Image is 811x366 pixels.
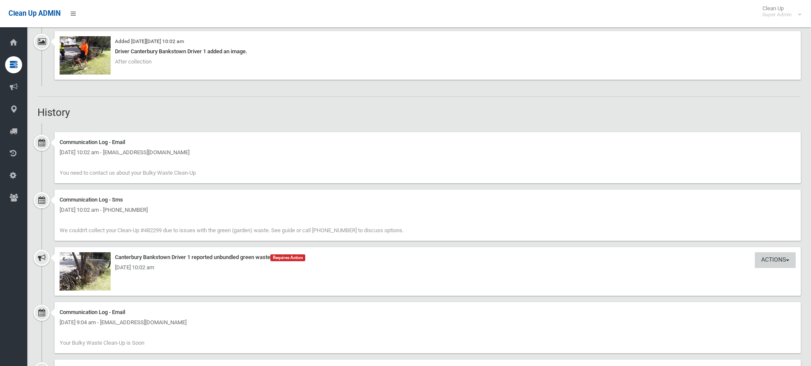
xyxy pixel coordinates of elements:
[758,5,800,18] span: Clean Up
[60,36,111,75] img: 2025-09-2610.02.208727175046981222963.jpg
[60,262,796,273] div: [DATE] 10:02 am
[60,252,111,291] img: 2025-09-2610.02.313438194329756024649.jpg
[60,147,796,158] div: [DATE] 10:02 am - [EMAIL_ADDRESS][DOMAIN_NAME]
[9,9,60,17] span: Clean Up ADMIN
[37,107,801,118] h2: History
[115,38,184,44] small: Added [DATE][DATE] 10:02 am
[60,340,144,346] span: Your Bulky Waste Clean-Up is Soon
[60,252,796,262] div: Canterbury Bankstown Driver 1 reported unbundled green waste
[60,205,796,215] div: [DATE] 10:02 am - [PHONE_NUMBER]
[60,170,196,176] span: You need to contact us about your Bulky Waste Clean-Up
[60,195,796,205] div: Communication Log - Sms
[762,12,792,18] small: Super Admin
[755,252,796,268] button: Actions
[60,317,796,328] div: [DATE] 9:04 am - [EMAIL_ADDRESS][DOMAIN_NAME]
[60,137,796,147] div: Communication Log - Email
[270,254,305,261] span: Requires Action
[60,307,796,317] div: Communication Log - Email
[60,227,404,233] span: We couldn't collect your Clean-Up #482299 due to issues with the green (garden) waste. See guide ...
[60,46,796,57] div: Driver Canterbury Bankstown Driver 1 added an image.
[115,58,152,65] span: After collection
